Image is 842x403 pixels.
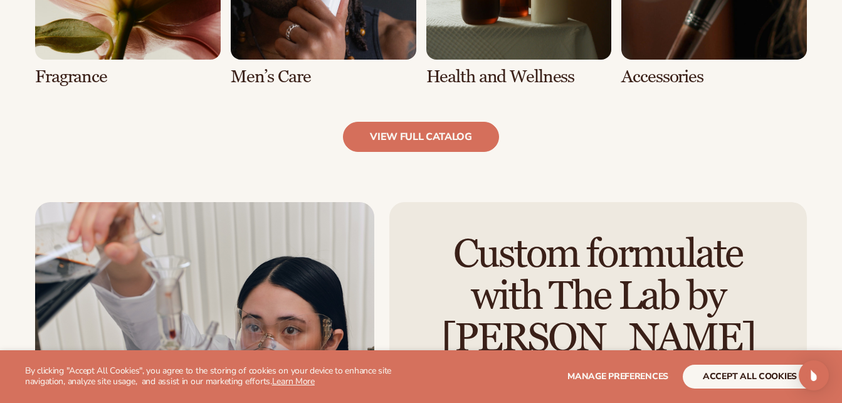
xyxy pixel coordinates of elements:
[567,370,668,382] span: Manage preferences
[343,122,499,152] a: view full catalog
[25,366,414,387] p: By clicking "Accept All Cookies", you agree to the storing of cookies on your device to enhance s...
[799,360,829,390] div: Open Intercom Messenger
[272,375,315,387] a: Learn More
[683,365,817,389] button: accept all cookies
[567,365,668,389] button: Manage preferences
[424,234,772,360] h2: Custom formulate with The Lab by [PERSON_NAME]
